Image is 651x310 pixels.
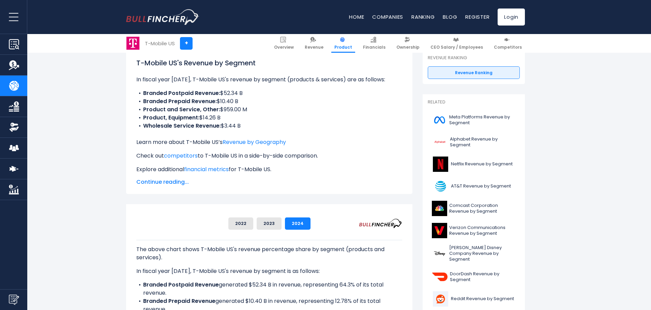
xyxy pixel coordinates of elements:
span: Financials [363,45,385,50]
a: CEO Salary / Employees [427,34,486,53]
span: Meta Platforms Revenue by Segment [449,114,516,126]
a: competitors [164,152,198,160]
a: Register [465,13,489,20]
a: Ownership [393,34,423,53]
a: Login [498,9,525,26]
button: 2024 [285,217,311,230]
p: Learn more about T-Mobile US’s [136,138,402,146]
a: Home [349,13,364,20]
p: In fiscal year [DATE], T-Mobile US's revenue by segment (products & services) are as follows: [136,76,402,84]
b: Branded Prepaid Revenue [143,297,215,305]
b: Wholesale Service Revenue: [143,122,221,130]
b: Branded Prepaid Revenue: [143,97,217,105]
a: [PERSON_NAME] Disney Company Revenue by Segment [428,243,520,264]
li: $52.34 B [136,89,402,97]
img: Ownership [9,122,19,132]
span: Overview [274,45,294,50]
img: RDDT logo [432,291,449,307]
a: Product [331,34,355,53]
span: Verizon Communications Revenue by Segment [449,225,516,236]
span: Revenue [305,45,323,50]
p: Check out to T-Mobile US in a side-by-side comparison. [136,152,402,160]
a: Meta Platforms Revenue by Segment [428,111,520,129]
a: DoorDash Revenue by Segment [428,267,520,286]
b: Product, Equipment: [143,114,199,121]
p: The above chart shows T-Mobile US's revenue percentage share by segment (products and services). [136,245,402,262]
img: META logo [432,112,447,128]
li: $10.40 B [136,97,402,105]
span: CEO Salary / Employees [430,45,483,50]
a: Ranking [411,13,435,20]
a: Competitors [491,34,525,53]
img: bullfincher logo [126,9,199,25]
a: Reddit Revenue by Segment [428,290,520,308]
img: DIS logo [432,246,447,261]
b: Product and Service, Other: [143,105,220,113]
a: Overview [271,34,297,53]
b: Branded Postpaid Revenue: [143,89,220,97]
p: In fiscal year [DATE], T-Mobile US's revenue by segment is as follows: [136,267,402,275]
a: + [180,37,193,50]
li: generated $52.34 B in revenue, representing 64.3% of its total revenue. [136,281,402,297]
a: Comcast Corporation Revenue by Segment [428,199,520,218]
li: $959.00 M [136,105,402,114]
a: Revenue by Geography [223,138,286,146]
img: T logo [432,179,449,194]
li: $14.26 B [136,114,402,122]
h1: T-Mobile US's Revenue by Segment [136,58,402,68]
div: T-Mobile US [145,39,175,47]
li: $3.44 B [136,122,402,130]
button: 2023 [257,217,282,230]
p: Revenue Ranking [428,55,520,61]
a: Go to homepage [126,9,199,25]
span: Comcast Corporation Revenue by Segment [449,203,516,214]
img: VZ logo [432,223,447,238]
span: Product [334,45,352,50]
img: NFLX logo [432,157,449,172]
span: Continue reading... [136,178,402,186]
button: 2022 [228,217,253,230]
span: [PERSON_NAME] Disney Company Revenue by Segment [449,245,516,262]
a: Revenue Ranking [428,66,520,79]
a: financial metrics [184,165,229,173]
a: Companies [372,13,403,20]
img: TMUS logo [126,37,139,50]
a: Revenue [302,34,327,53]
img: CMCSA logo [432,201,447,216]
a: Financials [360,34,389,53]
span: Ownership [396,45,420,50]
span: Alphabet Revenue by Segment [450,136,516,148]
a: Verizon Communications Revenue by Segment [428,221,520,240]
span: AT&T Revenue by Segment [451,183,511,189]
img: GOOGL logo [432,134,448,150]
a: AT&T Revenue by Segment [428,177,520,196]
b: Branded Postpaid Revenue [143,281,219,289]
span: Competitors [494,45,522,50]
span: Reddit Revenue by Segment [451,296,514,302]
img: DASH logo [432,269,448,284]
a: Alphabet Revenue by Segment [428,133,520,151]
a: Blog [443,13,457,20]
span: Netflix Revenue by Segment [451,161,513,167]
span: DoorDash Revenue by Segment [450,271,516,283]
p: Related [428,99,520,105]
p: Explore additional for T-Mobile US. [136,165,402,174]
a: Netflix Revenue by Segment [428,155,520,174]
